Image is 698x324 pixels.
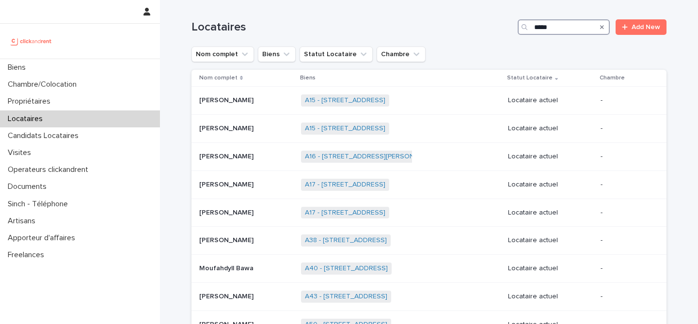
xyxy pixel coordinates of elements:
[601,181,651,189] p: -
[300,46,373,62] button: Statut Locataire
[199,291,255,301] p: [PERSON_NAME]
[508,153,593,161] p: Locataire actuel
[377,46,426,62] button: Chambre
[199,123,255,133] p: [PERSON_NAME]
[601,293,651,301] p: -
[600,73,625,83] p: Chambre
[300,73,316,83] p: Biens
[191,20,514,34] h1: Locataires
[199,151,255,161] p: [PERSON_NAME]
[258,46,296,62] button: Biens
[191,199,666,227] tr: [PERSON_NAME][PERSON_NAME] A17 - [STREET_ADDRESS] Locataire actuel-
[4,233,83,243] p: Apporteur d'affaires
[305,96,385,105] a: A15 - [STREET_ADDRESS]
[191,255,666,283] tr: Moufahdyll BawaMoufahdyll Bawa A40 - [STREET_ADDRESS] Locataire actuel-
[305,264,388,273] a: A40 - [STREET_ADDRESS]
[601,153,651,161] p: -
[199,73,238,83] p: Nom complet
[4,114,50,123] p: Locataires
[507,73,553,83] p: Statut Locataire
[199,262,255,273] p: Moufahdyll Bawa
[601,124,651,133] p: -
[616,19,666,35] a: Add New
[601,236,651,245] p: -
[191,227,666,255] tr: [PERSON_NAME][PERSON_NAME] A38 - [STREET_ADDRESS] Locataire actuel-
[4,165,96,174] p: Operateurs clickandrent
[199,207,255,217] p: [PERSON_NAME]
[191,142,666,170] tr: [PERSON_NAME][PERSON_NAME] A16 - [STREET_ADDRESS][PERSON_NAME] Locataire actuel-
[518,19,610,35] input: Search
[4,131,86,140] p: Candidats Locataires
[601,96,651,105] p: -
[601,209,651,217] p: -
[305,236,387,245] a: A38 - [STREET_ADDRESS]
[191,282,666,310] tr: [PERSON_NAME][PERSON_NAME] A43 - [STREET_ADDRESS] Locataire actuel-
[508,264,593,273] p: Locataire actuel
[8,31,55,51] img: UCB0brd3T0yccxBKYDjQ
[191,115,666,143] tr: [PERSON_NAME][PERSON_NAME] A15 - [STREET_ADDRESS] Locataire actuel-
[4,200,76,209] p: Sinch - Téléphone
[508,181,593,189] p: Locataire actuel
[305,209,385,217] a: A17 - [STREET_ADDRESS]
[191,46,254,62] button: Nom complet
[199,94,255,105] p: [PERSON_NAME]
[601,264,651,273] p: -
[191,170,666,199] tr: [PERSON_NAME][PERSON_NAME] A17 - [STREET_ADDRESS] Locataire actuel-
[4,97,58,106] p: Propriétaires
[199,234,255,245] p: [PERSON_NAME]
[4,80,84,89] p: Chambre/Colocation
[508,124,593,133] p: Locataire actuel
[508,209,593,217] p: Locataire actuel
[4,250,52,260] p: Freelances
[191,87,666,115] tr: [PERSON_NAME][PERSON_NAME] A15 - [STREET_ADDRESS] Locataire actuel-
[199,179,255,189] p: [PERSON_NAME]
[4,63,33,72] p: Biens
[305,124,385,133] a: A15 - [STREET_ADDRESS]
[4,216,43,226] p: Artisans
[305,293,387,301] a: A43 - [STREET_ADDRESS]
[305,181,385,189] a: A17 - [STREET_ADDRESS]
[508,96,593,105] p: Locataire actuel
[305,153,439,161] a: A16 - [STREET_ADDRESS][PERSON_NAME]
[508,236,593,245] p: Locataire actuel
[4,182,54,191] p: Documents
[508,293,593,301] p: Locataire actuel
[632,24,660,31] span: Add New
[4,148,39,157] p: Visites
